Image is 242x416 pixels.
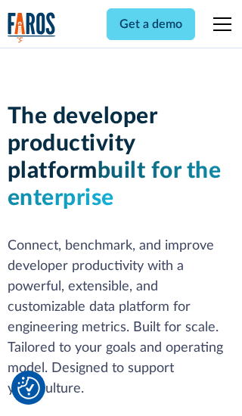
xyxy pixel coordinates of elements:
[107,8,195,40] a: Get a demo
[8,236,235,399] p: Connect, benchmark, and improve developer productivity with a powerful, extensible, and customiza...
[17,377,40,399] img: Revisit consent button
[8,160,222,210] span: built for the enterprise
[8,12,56,43] img: Logo of the analytics and reporting company Faros.
[8,103,235,212] h1: The developer productivity platform
[8,12,56,43] a: home
[17,377,40,399] button: Cookie Settings
[204,6,234,42] div: menu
